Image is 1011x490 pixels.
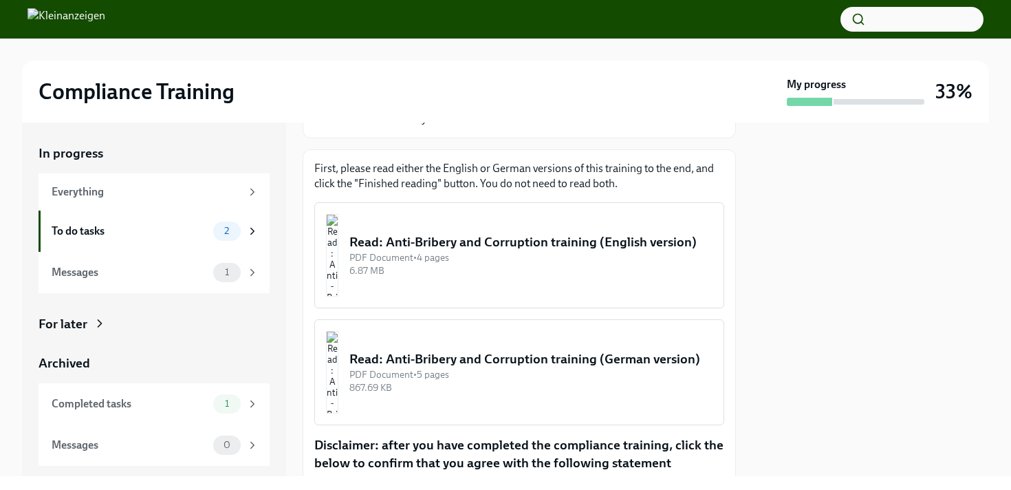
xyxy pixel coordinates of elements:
a: Completed tasks1 [39,383,270,425]
img: Read: Anti-Bribery and Corruption training (German version) [326,331,338,414]
a: Messages1 [39,252,270,293]
div: PDF Document • 4 pages [349,251,713,264]
img: Read: Anti-Bribery and Corruption training (English version) [326,214,338,297]
img: Kleinanzeigen [28,8,105,30]
div: Messages [52,438,208,453]
a: To do tasks2 [39,211,270,252]
a: Messages0 [39,425,270,466]
div: To do tasks [52,224,208,239]
div: Everything [52,184,241,200]
a: Everything [39,173,270,211]
span: 2 [216,226,237,236]
div: 867.69 KB [349,381,713,394]
span: 1 [217,267,237,277]
p: First, please read either the English or German versions of this training to the end, and click t... [314,161,724,191]
strong: My progress [787,77,846,92]
p: Disclaimer: after you have completed the compliance training, click the below to confirm that you... [314,436,724,471]
div: For later [39,315,87,333]
a: Archived [39,354,270,372]
div: Completed tasks [52,396,208,412]
span: 1 [217,398,237,409]
button: Read: Anti-Bribery and Corruption training (English version)PDF Document•4 pages6.87 MB [314,202,724,308]
div: Read: Anti-Bribery and Corruption training (English version) [349,233,713,251]
a: For later [39,315,270,333]
h2: Compliance Training [39,78,235,105]
h3: 33% [935,79,972,104]
button: Read: Anti-Bribery and Corruption training (German version)PDF Document•5 pages867.69 KB [314,319,724,425]
div: Read: Anti-Bribery and Corruption training (German version) [349,350,713,368]
div: Messages [52,265,208,280]
div: 6.87 MB [349,264,713,277]
a: In progress [39,145,270,162]
span: 0 [215,440,239,450]
div: PDF Document • 5 pages [349,368,713,381]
